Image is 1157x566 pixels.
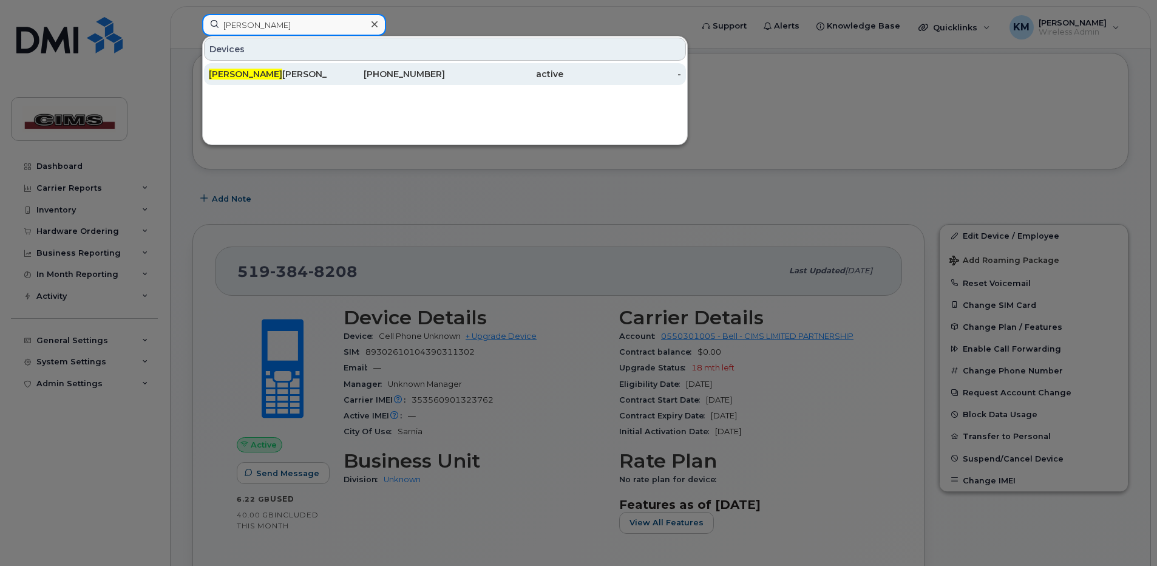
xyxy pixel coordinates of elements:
[327,68,446,80] div: [PHONE_NUMBER]
[445,68,563,80] div: active
[204,38,686,61] div: Devices
[563,68,682,80] div: -
[204,63,686,85] a: [PERSON_NAME][PERSON_NAME][PHONE_NUMBER]active-
[202,14,386,36] input: Find something...
[209,69,282,80] span: [PERSON_NAME]
[209,68,327,80] div: [PERSON_NAME]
